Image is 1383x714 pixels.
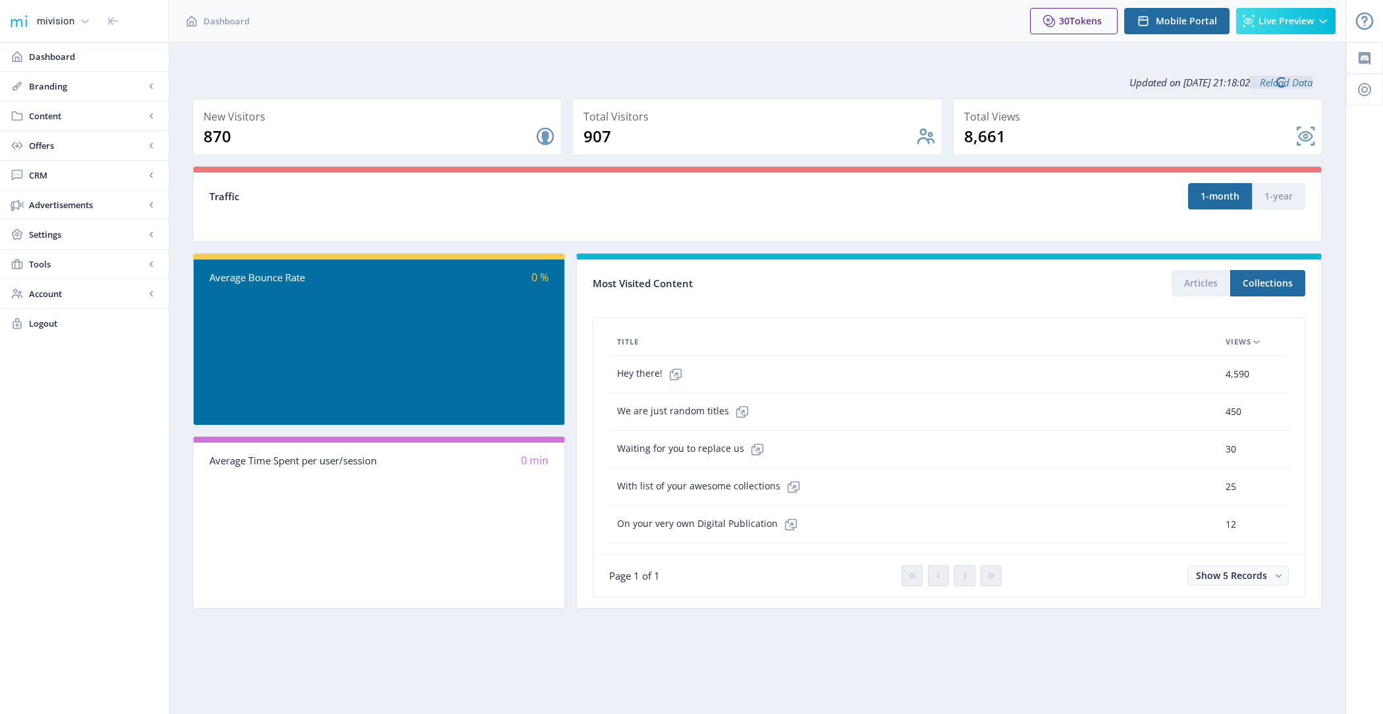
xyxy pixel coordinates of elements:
div: 0 min [379,453,549,468]
button: Live Preview [1236,8,1336,34]
button: Articles [1172,270,1230,296]
div: Average Bounce Rate [209,270,379,285]
div: mivision [37,7,74,36]
a: Reload Data [1250,76,1313,89]
span: Account [29,287,145,300]
span: 25 [1226,479,1236,495]
div: 870 [203,126,535,147]
img: 1f20cf2a-1a19-485c-ac21-848c7d04f45b.png [8,11,29,32]
span: 450 [1226,404,1241,420]
span: Show 5 Records [1196,569,1267,582]
span: Advertisements [29,198,145,211]
span: Waiting for you to replace us [617,436,771,462]
span: We are just random titles [617,398,755,425]
div: Traffic [209,189,757,204]
span: Page 1 of 1 [609,569,660,582]
span: Tools [29,258,145,271]
div: 907 [583,126,915,147]
span: Branding [29,80,145,93]
div: Updated on [DATE] 21:18:02 [192,66,1322,99]
div: Total Views [964,107,1316,126]
div: New Visitors [203,107,556,126]
span: 4,590 [1226,366,1249,382]
span: 0 % [531,270,549,285]
div: Total Visitors [583,107,936,126]
span: 30 [1226,441,1236,457]
div: Most Visited Content [593,273,949,294]
button: Mobile Portal [1124,8,1230,34]
span: Live Preview [1259,16,1314,26]
button: Collections [1230,270,1305,296]
span: Mobile Portal [1156,16,1217,26]
span: Views [1226,334,1251,350]
span: Title [617,334,639,350]
span: 12 [1226,516,1236,532]
div: Average Time Spent per user/session [209,453,379,468]
span: With list of your awesome collections [617,474,807,500]
button: 1-month [1188,183,1252,209]
span: Logout [29,317,158,330]
span: Hey there! [617,361,689,387]
button: 30Tokens [1030,8,1118,34]
span: Offers [29,139,145,152]
span: Content [29,109,145,123]
span: CRM [29,169,145,182]
button: Show 5 Records [1187,566,1289,586]
span: Dashboard [29,50,158,63]
span: Dashboard [203,14,250,28]
button: 1-year [1252,183,1305,209]
div: 8,661 [964,126,1295,147]
span: On your very own Digital Publication [617,511,804,537]
span: Settings [29,228,145,241]
span: Tokens [1070,14,1102,27]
